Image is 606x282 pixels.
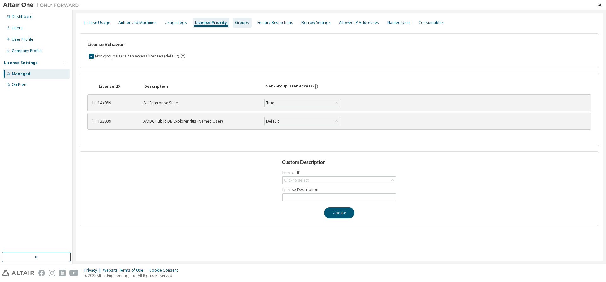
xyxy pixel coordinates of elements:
div: On Prem [12,82,27,87]
div: Feature Restrictions [257,20,293,25]
p: © 2025 Altair Engineering, Inc. All Rights Reserved. [84,273,182,278]
div: Non-Group User Access [265,84,313,89]
div: Authorized Machines [118,20,157,25]
div: Privacy [84,268,103,273]
label: Licence ID [282,170,396,175]
div: License ID [99,84,137,89]
div: Managed [12,71,30,76]
button: Update [324,207,354,218]
div: Allowed IP Addresses [339,20,379,25]
h3: Custom Description [282,159,397,165]
img: altair_logo.svg [2,270,34,276]
div: Click to select [283,177,396,184]
div: Default [265,117,340,125]
div: Default [265,118,280,125]
div: License Settings [4,60,38,65]
div: Named User [387,20,410,25]
img: facebook.svg [38,270,45,276]
img: instagram.svg [49,270,55,276]
h3: License Behavior [87,41,185,48]
div: True [265,99,340,107]
div: Usage Logs [165,20,187,25]
div: Groups [235,20,249,25]
div: 133039 [98,119,136,124]
div: License Priority [195,20,227,25]
div: AMDC Public DB ExplorerPlus (Named User) [143,119,257,124]
div: Click to select [284,178,309,183]
div: Description [144,84,258,89]
label: Non-group users can access licenses (default) [95,52,180,60]
img: youtube.svg [69,270,79,276]
div: Borrow Settings [301,20,331,25]
div: 144089 [98,100,136,105]
label: License Description [282,187,396,192]
div: ⠿ [92,100,95,105]
div: Cookie Consent [149,268,182,273]
div: Users [12,26,23,31]
div: User Profile [12,37,33,42]
img: Altair One [3,2,82,8]
svg: By default any user not assigned to any group can access any license. Turn this setting off to di... [180,53,186,59]
div: License Usage [84,20,110,25]
div: ⠿ [92,119,95,124]
div: Website Terms of Use [103,268,149,273]
div: True [265,99,275,106]
div: AU Enterprise Suite [143,100,257,105]
div: Dashboard [12,14,33,19]
img: linkedin.svg [59,270,66,276]
div: Company Profile [12,48,42,53]
div: Consumables [419,20,444,25]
